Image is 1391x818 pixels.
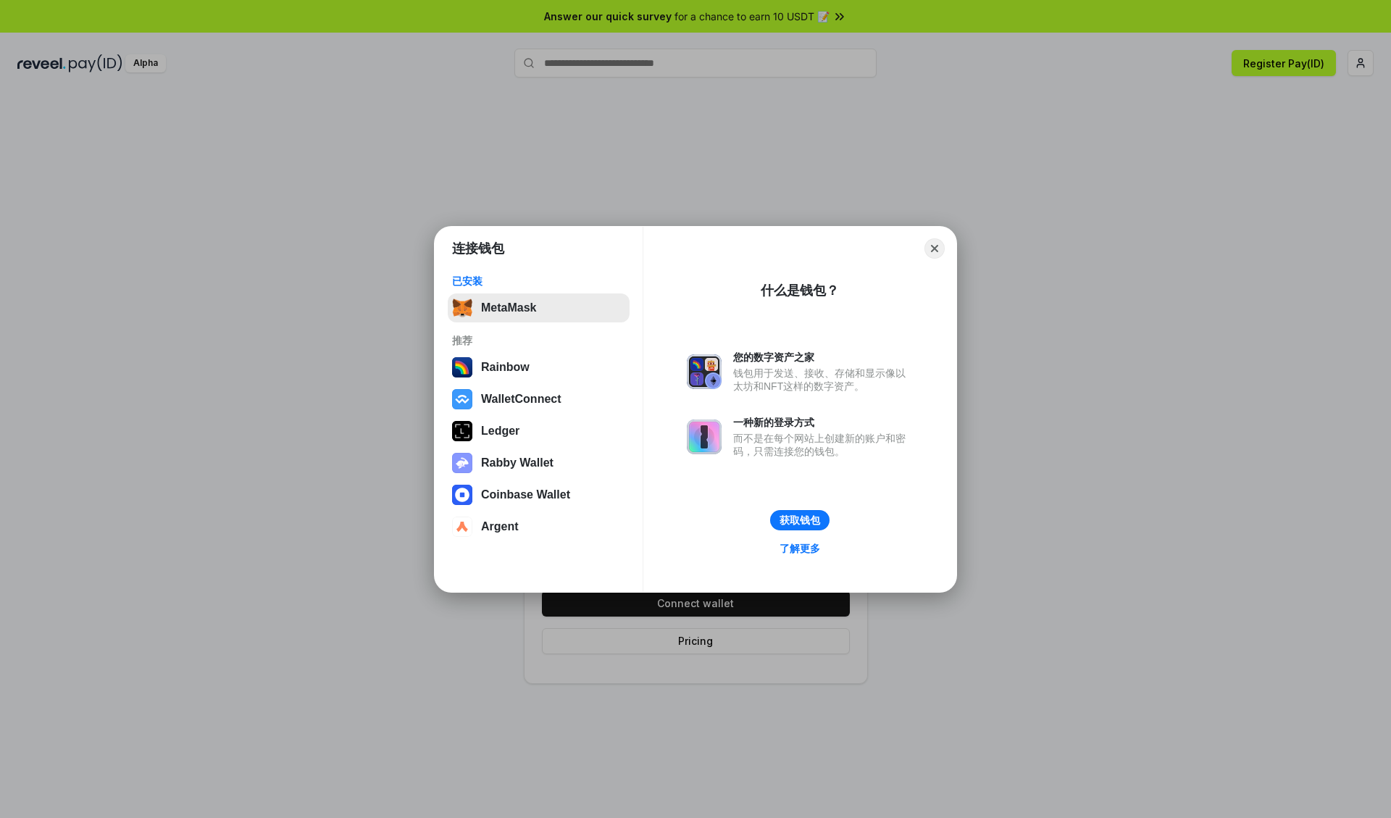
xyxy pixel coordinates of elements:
[448,448,630,477] button: Rabby Wallet
[733,432,913,458] div: 而不是在每个网站上创建新的账户和密码，只需连接您的钱包。
[448,417,630,446] button: Ledger
[481,456,554,469] div: Rabby Wallet
[771,539,829,558] a: 了解更多
[448,293,630,322] button: MetaMask
[761,282,839,299] div: 什么是钱包？
[452,240,504,257] h1: 连接钱包
[452,517,472,537] img: svg+xml,%3Csvg%20width%3D%2228%22%20height%3D%2228%22%20viewBox%3D%220%200%2028%2028%22%20fill%3D...
[452,485,472,505] img: svg+xml,%3Csvg%20width%3D%2228%22%20height%3D%2228%22%20viewBox%3D%220%200%2028%2028%22%20fill%3D...
[481,520,519,533] div: Argent
[481,393,561,406] div: WalletConnect
[733,367,913,393] div: 钱包用于发送、接收、存储和显示像以太坊和NFT这样的数字资产。
[452,334,625,347] div: 推荐
[733,351,913,364] div: 您的数字资产之家
[448,512,630,541] button: Argent
[452,453,472,473] img: svg+xml,%3Csvg%20xmlns%3D%22http%3A%2F%2Fwww.w3.org%2F2000%2Fsvg%22%20fill%3D%22none%22%20viewBox...
[770,510,830,530] button: 获取钱包
[481,361,530,374] div: Rainbow
[452,357,472,377] img: svg+xml,%3Csvg%20width%3D%22120%22%20height%3D%22120%22%20viewBox%3D%220%200%20120%20120%22%20fil...
[733,416,913,429] div: 一种新的登录方式
[780,542,820,555] div: 了解更多
[481,425,519,438] div: Ledger
[448,480,630,509] button: Coinbase Wallet
[687,420,722,454] img: svg+xml,%3Csvg%20xmlns%3D%22http%3A%2F%2Fwww.w3.org%2F2000%2Fsvg%22%20fill%3D%22none%22%20viewBox...
[481,488,570,501] div: Coinbase Wallet
[924,238,945,259] button: Close
[452,298,472,318] img: svg+xml,%3Csvg%20fill%3D%22none%22%20height%3D%2233%22%20viewBox%3D%220%200%2035%2033%22%20width%...
[687,354,722,389] img: svg+xml,%3Csvg%20xmlns%3D%22http%3A%2F%2Fwww.w3.org%2F2000%2Fsvg%22%20fill%3D%22none%22%20viewBox...
[452,275,625,288] div: 已安装
[452,421,472,441] img: svg+xml,%3Csvg%20xmlns%3D%22http%3A%2F%2Fwww.w3.org%2F2000%2Fsvg%22%20width%3D%2228%22%20height%3...
[481,301,536,314] div: MetaMask
[452,389,472,409] img: svg+xml,%3Csvg%20width%3D%2228%22%20height%3D%2228%22%20viewBox%3D%220%200%2028%2028%22%20fill%3D...
[780,514,820,527] div: 获取钱包
[448,385,630,414] button: WalletConnect
[448,353,630,382] button: Rainbow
